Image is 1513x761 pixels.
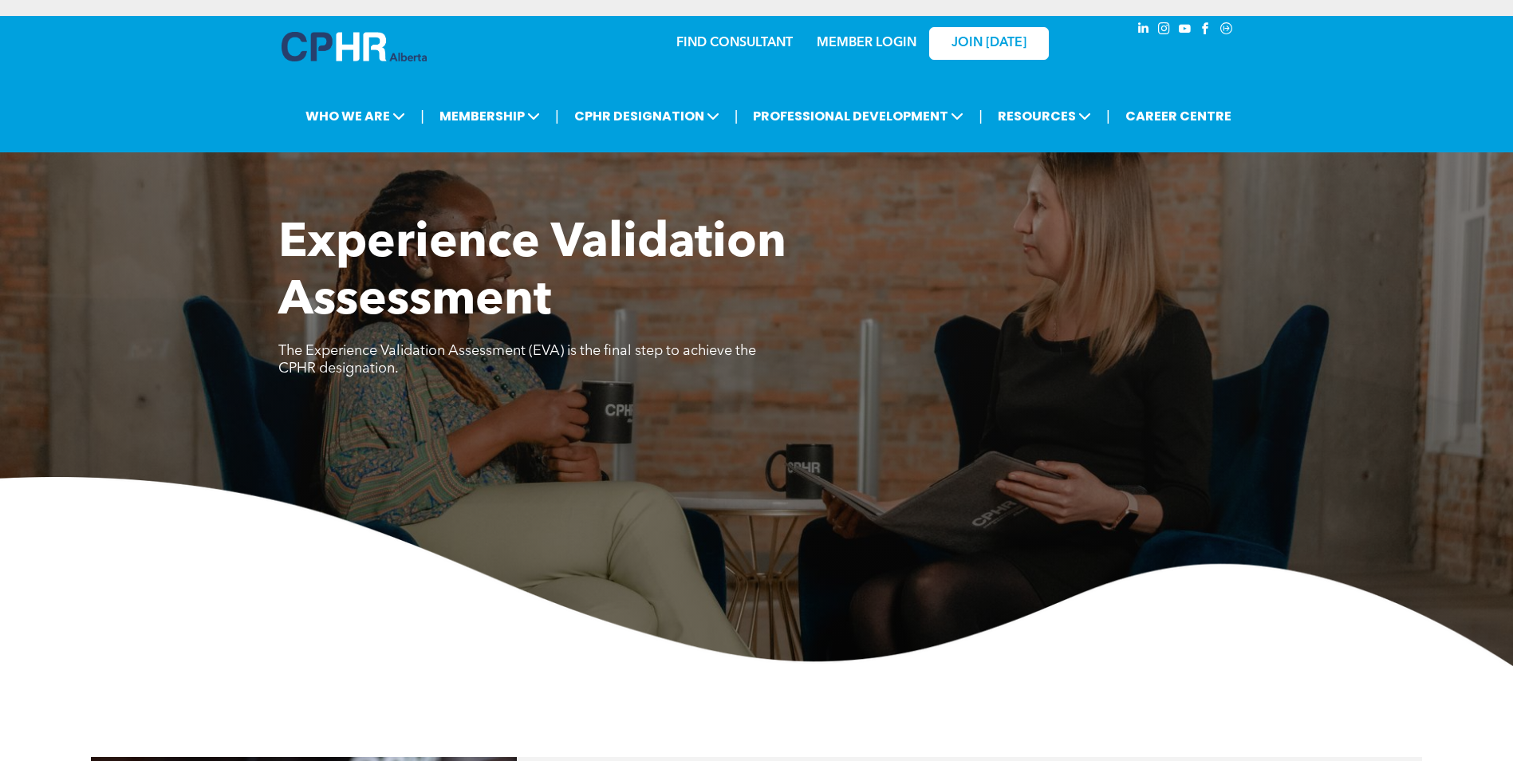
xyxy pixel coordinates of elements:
[435,101,545,131] span: MEMBERSHIP
[735,100,739,132] li: |
[1121,101,1236,131] a: CAREER CENTRE
[952,36,1026,51] span: JOIN [DATE]
[748,101,968,131] span: PROFESSIONAL DEVELOPMENT
[993,101,1096,131] span: RESOURCES
[979,100,983,132] li: |
[278,220,786,325] span: Experience Validation Assessment
[1106,100,1110,132] li: |
[1176,20,1194,41] a: youtube
[1135,20,1152,41] a: linkedin
[676,37,793,49] a: FIND CONSULTANT
[929,27,1049,60] a: JOIN [DATE]
[301,101,410,131] span: WHO WE ARE
[569,101,724,131] span: CPHR DESIGNATION
[1156,20,1173,41] a: instagram
[1197,20,1215,41] a: facebook
[1218,20,1235,41] a: Social network
[420,100,424,132] li: |
[817,37,916,49] a: MEMBER LOGIN
[555,100,559,132] li: |
[282,32,427,61] img: A blue and white logo for cp alberta
[278,344,756,376] span: The Experience Validation Assessment (EVA) is the final step to achieve the CPHR designation.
